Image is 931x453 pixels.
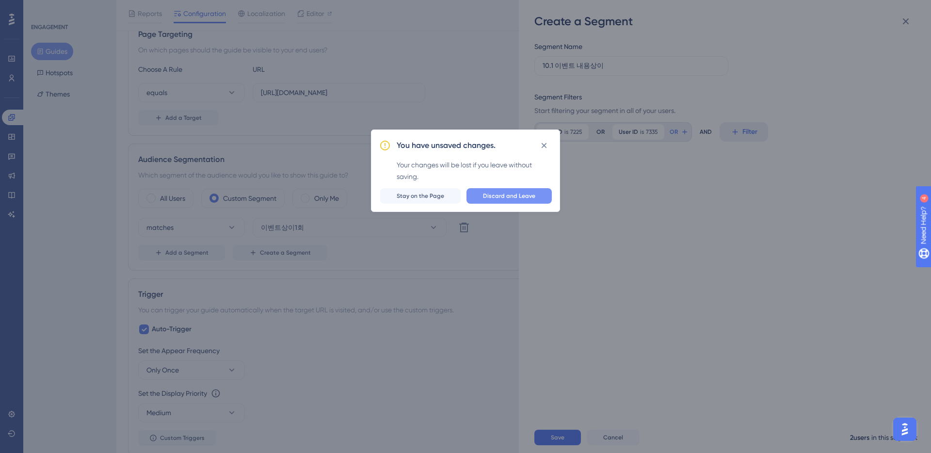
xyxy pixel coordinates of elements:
div: Your changes will be lost if you leave without saving. [397,159,552,182]
div: 4 [67,5,70,13]
span: Stay on the Page [397,192,444,200]
h2: You have unsaved changes. [397,140,496,151]
span: Need Help? [23,2,61,14]
iframe: UserGuiding AI Assistant Launcher [890,415,919,444]
span: Discard and Leave [483,192,535,200]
